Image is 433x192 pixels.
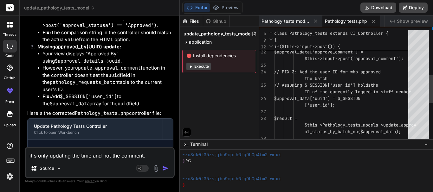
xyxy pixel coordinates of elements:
[5,99,14,104] label: prem
[210,3,241,12] button: Preview
[56,166,61,171] img: Pick Models
[360,3,396,13] button: Download
[4,171,15,182] img: settings
[3,32,16,37] label: threads
[305,122,416,128] span: $this->Pathology_tests_models->update_approv
[203,18,229,24] div: Github
[259,115,266,122] div: 28
[50,101,90,107] code: $approval_data
[424,141,428,147] span: −
[60,93,117,100] code: $_SESSION['user_id']
[42,15,157,29] code: ($this->input->post('approval_statusa') == 'Approved')
[259,37,266,44] span: 9
[162,165,169,171] img: icon
[182,182,185,188] span: ❯
[75,65,141,71] code: update_approval_comment
[305,102,335,108] span: ['user_id'];
[5,53,14,59] label: code
[259,44,266,50] span: 12
[325,18,367,24] span: Pathology_tests.php
[152,165,160,172] img: attachment
[259,95,266,102] div: 26
[37,44,121,50] strong: Missing (UUID) update:
[259,62,266,69] div: 23
[399,3,428,13] button: Deploy
[50,79,118,85] code: pathology_requests_batch
[42,29,173,43] li: The comparison string in the controller should match the actual from the HTML option.
[189,39,212,45] span: application
[259,135,266,142] div: 29
[182,158,185,164] span: ❯
[184,31,252,37] span: update_pathology_tests_model
[305,129,401,134] span: al_status_by_batch_no($approval_data);
[40,165,54,171] p: Source
[259,82,266,89] div: 25
[24,5,95,11] span: update_pathology_tests_model
[190,141,208,147] span: Terminal
[186,63,211,70] button: Execute
[274,49,363,55] span: $approval_data['approve_comment'] =
[55,44,87,50] code: approved_by
[305,89,411,95] span: ID of the currently logged-in staff member
[186,53,252,59] span: Install dependencies
[259,69,266,75] div: 24
[259,49,266,55] div: 22
[305,56,404,61] span: $this->input->post('approval_comment');
[371,82,378,88] span: the
[42,93,173,107] li: Add to the array for the field.
[85,179,96,183] span: privacy
[34,123,156,129] div: Update Pathology Tests Controller
[42,93,51,99] strong: Fix:
[42,15,173,29] li: Your controller checks .
[305,76,327,81] span: the batch
[25,178,175,184] p: Always double-check its answers. Your in Bind
[184,3,210,12] button: Editor
[397,18,428,24] span: Show preview
[42,50,173,65] li: Your view displays "Approved By" using .
[65,36,79,43] code: value
[185,158,191,164] span: ^C
[274,96,360,101] span: $approval_data['uuid'] = $_SESSION
[28,119,163,139] button: Update Pathology Tests ControllerClick to open Workbench
[4,75,16,81] label: GitHub
[4,122,16,128] label: Upload
[259,108,266,115] div: 27
[47,146,167,159] div: Create
[42,29,51,35] strong: Fix:
[108,72,120,78] code: uuid
[118,101,129,107] code: uuid
[274,37,277,43] span: {
[182,176,281,182] span: ~/u3uk0f35zsjjbn9cprh6fq9h0p4tm2-wnxx
[371,69,381,75] span: oved
[274,82,371,88] span: // Assuming $_SESSION['user_id'] holds
[34,130,156,135] div: Click to open Workbench
[262,18,309,24] span: Pathology_tests_models.php
[27,110,173,117] p: Here's the corrected controller file:
[274,115,297,121] span: $result =
[259,30,266,37] span: 4
[75,110,129,116] code: Pathology_tests.php
[274,44,340,49] span: if($this->input->post()) {
[274,30,388,36] span: class Pathology_tests extends CI_Controller {
[423,139,429,149] button: −
[42,65,173,93] li: However, your function in the controller doesn't set the field in the table to the current user's...
[180,18,203,24] div: Files
[55,58,120,64] code: $approval_details->uuid
[184,141,188,147] span: >_
[274,69,371,75] span: // FIX 3: Add the user ID for who appr
[182,152,281,158] span: ~/u3uk0f35zsjjbn9cprh6fq9h0p4tm2-wnxx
